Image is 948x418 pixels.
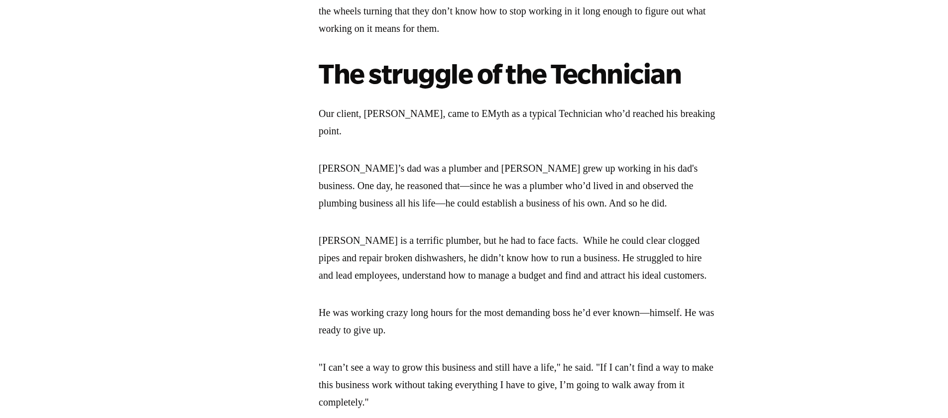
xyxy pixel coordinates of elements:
p: [PERSON_NAME] is a terrific plumber, but he had to face facts. While he could clear clogged pipes... [319,232,717,284]
strong: The struggle of the Technician [319,58,681,89]
p: "I can’t see a way to grow this business and still have a life," he said. "If I can’t find a way ... [319,359,717,411]
iframe: Chat Widget [898,370,948,418]
p: [PERSON_NAME]’s dad was a plumber and [PERSON_NAME] grew up working in his dad's business. One da... [319,160,717,212]
p: He was working crazy long hours for the most demanding boss he’d ever known—himself. He was ready... [319,304,717,339]
p: Our client, [PERSON_NAME], came to EMyth as a typical Technician who’d reached his breaking point. [319,105,717,140]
